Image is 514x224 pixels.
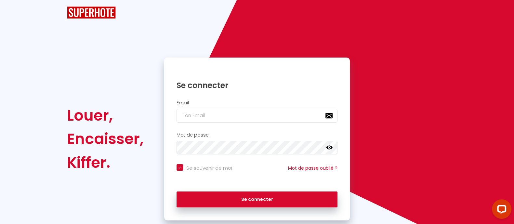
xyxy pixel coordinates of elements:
[177,191,338,208] button: Se connecter
[177,100,338,106] h2: Email
[67,151,144,174] div: Kiffer.
[67,127,144,151] div: Encaisser,
[67,7,116,19] img: SuperHote logo
[177,109,338,123] input: Ton Email
[177,132,338,138] h2: Mot de passe
[67,104,144,127] div: Louer,
[177,80,338,90] h1: Se connecter
[487,197,514,224] iframe: LiveChat chat widget
[288,165,337,171] a: Mot de passe oublié ?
